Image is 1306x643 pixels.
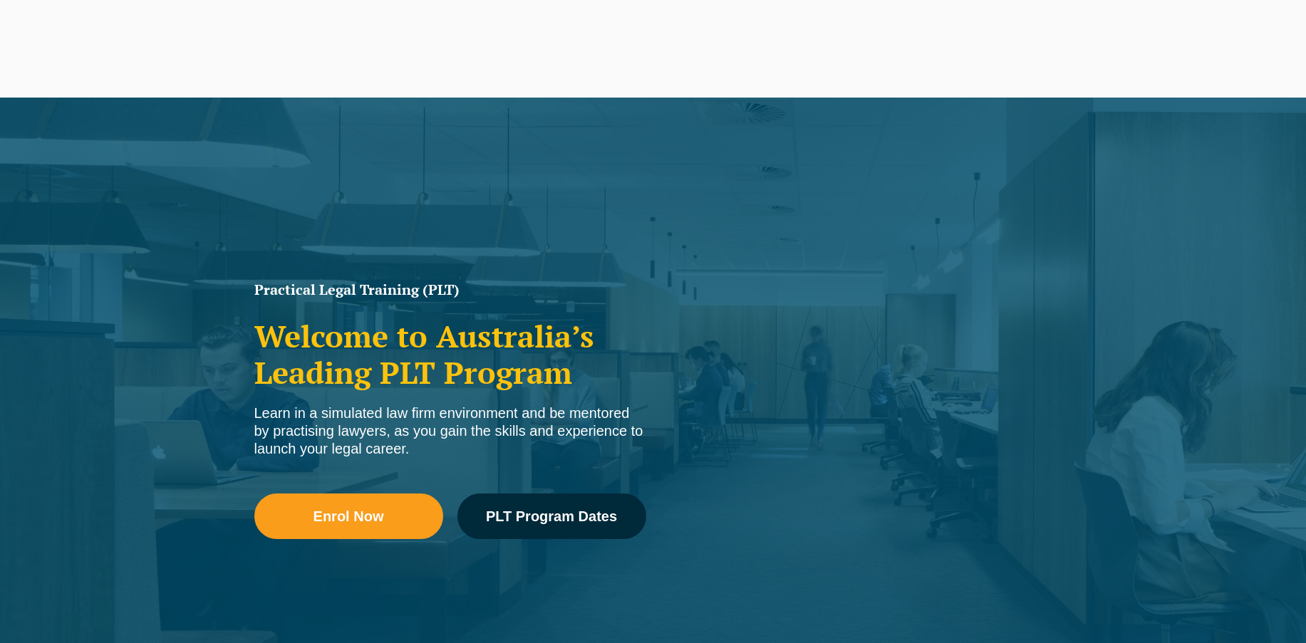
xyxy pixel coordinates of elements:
a: Enrol Now [254,493,443,539]
h1: Practical Legal Training (PLT) [254,283,646,297]
div: Learn in a simulated law firm environment and be mentored by practising lawyers, as you gain the ... [254,404,646,458]
span: PLT Program Dates [486,509,617,523]
span: Enrol Now [313,509,384,523]
a: PLT Program Dates [457,493,646,539]
h2: Welcome to Australia’s Leading PLT Program [254,318,646,390]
